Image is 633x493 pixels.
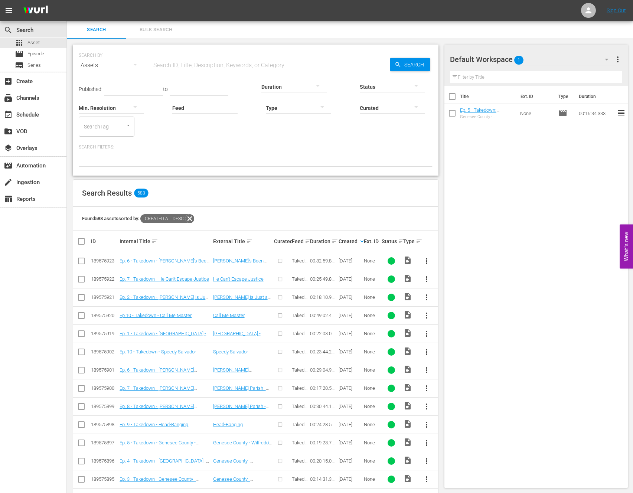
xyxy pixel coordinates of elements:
[292,294,307,328] span: Takedown with [PERSON_NAME]
[364,238,379,244] div: Ext. ID
[339,294,362,300] div: [DATE]
[292,422,307,455] span: Takedown with [PERSON_NAME]
[422,457,431,466] span: more_vert
[4,127,13,136] span: VOD
[213,422,249,433] a: Head-Banging [PERSON_NAME]
[390,58,430,71] button: Search
[364,294,379,300] div: None
[364,440,379,445] div: None
[516,86,554,107] th: Ext. ID
[332,238,338,245] span: sort
[422,475,431,484] span: more_vert
[418,452,435,470] button: more_vert
[120,404,207,420] a: Ep. 8 - Takedown - [PERSON_NAME][GEOGRAPHIC_DATA] - [PERSON_NAME]'s Blame Game
[79,144,433,150] p: Search Filters:
[364,385,379,391] div: None
[460,107,499,124] a: Ep. 5 - Takedown: Genesee County - [PERSON_NAME]
[120,476,199,487] a: Ep. 3 - Takedown - Genesee County - [PERSON_NAME] Be Gentle
[213,349,248,355] a: Speedy Salvador
[310,422,336,427] div: 00:24:28.567
[120,258,209,269] a: Ep. 6 - Takedown - [PERSON_NAME]'s Been Here Before
[398,238,405,245] span: sort
[620,225,633,269] button: Open Feedback Widget
[310,385,336,391] div: 00:17:20.539
[91,367,117,373] div: 189575901
[418,307,435,324] button: more_vert
[339,276,362,282] div: [DATE]
[418,343,435,361] button: more_vert
[134,189,148,197] span: 588
[403,456,412,465] span: Video
[310,404,336,409] div: 00:30:44.176
[91,276,117,282] div: 189575922
[140,214,185,223] span: Created At: desc
[422,293,431,302] span: more_vert
[339,258,362,264] div: [DATE]
[91,238,117,244] div: ID
[574,86,619,107] th: Duration
[339,237,362,246] div: Created
[339,385,362,391] div: [DATE]
[364,258,379,264] div: None
[82,189,132,197] span: Search Results
[310,440,336,445] div: 00:19:23.729
[292,404,307,437] span: Takedown with [PERSON_NAME]
[364,331,379,336] div: None
[4,94,13,102] span: Channels
[125,122,132,129] button: Open
[364,458,379,464] div: None
[163,86,168,92] span: to
[292,458,307,492] span: Takedown with [PERSON_NAME]
[292,276,307,310] span: Takedown with [PERSON_NAME]
[359,238,365,245] span: keyboard_arrow_down
[403,274,412,283] span: Video
[27,62,41,69] span: Series
[401,58,430,71] span: Search
[91,385,117,391] div: 189575900
[422,366,431,375] span: more_vert
[339,349,362,355] div: [DATE]
[418,252,435,270] button: more_vert
[339,476,362,482] div: [DATE]
[310,458,336,464] div: 00:20:15.014
[120,422,191,433] a: Ep. 9 - Takedown - Head-Banging [PERSON_NAME]
[422,420,431,429] span: more_vert
[4,77,13,86] span: Create
[382,237,401,246] div: Status
[15,61,24,70] span: Series
[91,422,117,427] div: 189575898
[339,331,362,336] div: [DATE]
[120,349,196,355] a: Ep. 10 - Takedown - Speedy Salvador
[403,310,412,319] span: Video
[310,294,336,300] div: 00:18:10.907
[305,238,311,245] span: sort
[364,476,379,482] div: None
[416,238,422,245] span: sort
[91,440,117,445] div: 189575897
[120,294,209,306] a: Ep. 2 - Takedown - [PERSON_NAME] is Just a Chill Guy
[91,458,117,464] div: 189575896
[364,349,379,355] div: None
[403,256,412,265] span: Video
[213,476,270,487] a: Genesee County - [PERSON_NAME] Be Gentle
[418,416,435,434] button: more_vert
[292,258,307,291] span: Takedown with [PERSON_NAME]
[120,458,209,469] a: Ep. 4 - Takedown - [GEOGRAPHIC_DATA] - [GEOGRAPHIC_DATA]'s Sleepover
[403,347,412,356] span: Video
[613,50,622,68] button: more_vert
[120,276,209,282] a: Ep. 7 - Takedown - He Can't Escape Justice
[310,331,336,336] div: 00:22:03.088
[310,476,336,482] div: 00:14:31.380
[292,367,307,401] span: Takedown with [PERSON_NAME]
[310,349,336,355] div: 00:23:44.256
[450,49,616,70] div: Default Workspace
[213,313,245,318] a: Call Me Master
[213,440,272,451] a: Genesee County - Wilfredo's $50 Budget
[27,50,44,58] span: Episode
[213,458,261,475] a: Genesee County - [GEOGRAPHIC_DATA]'s Sleepover
[607,7,626,13] a: Sign Out
[292,237,307,246] div: Feed
[292,385,307,419] span: Takedown with [PERSON_NAME]
[514,52,523,68] span: 1
[339,458,362,464] div: [DATE]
